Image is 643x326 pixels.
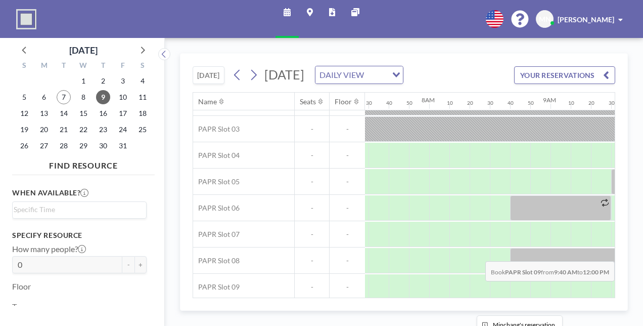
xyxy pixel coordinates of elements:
[366,100,372,106] div: 30
[16,9,36,29] img: organization-logo
[193,282,240,292] span: PAPR Slot 09
[122,256,134,273] button: -
[57,90,71,104] span: Tuesday, October 7, 2025
[528,100,534,106] div: 50
[96,74,110,88] span: Thursday, October 2, 2025
[193,125,240,134] span: PAPR Slot 03
[96,139,110,153] span: Thursday, October 30, 2025
[93,60,113,73] div: T
[330,177,365,186] span: -
[588,100,594,106] div: 20
[15,60,34,73] div: S
[539,15,551,24] span: MN
[37,106,51,120] span: Monday, October 13, 2025
[447,100,453,106] div: 10
[135,74,150,88] span: Saturday, October 4, 2025
[193,203,240,213] span: PAPR Slot 06
[116,106,130,120] span: Friday, October 17, 2025
[193,177,240,186] span: PAPR Slot 05
[96,106,110,120] span: Thursday, October 16, 2025
[568,100,574,106] div: 10
[295,256,329,265] span: -
[609,100,615,106] div: 30
[17,139,31,153] span: Sunday, October 26, 2025
[583,268,609,276] b: 12:00 PM
[37,123,51,137] span: Monday, October 20, 2025
[330,151,365,160] span: -
[135,90,150,104] span: Saturday, October 11, 2025
[76,106,90,120] span: Wednesday, October 15, 2025
[113,60,132,73] div: F
[543,96,556,104] div: 9AM
[335,97,352,106] div: Floor
[295,282,329,292] span: -
[57,123,71,137] span: Tuesday, October 21, 2025
[132,60,152,73] div: S
[12,302,29,312] label: Type
[57,106,71,120] span: Tuesday, October 14, 2025
[386,100,392,106] div: 40
[558,15,614,24] span: [PERSON_NAME]
[406,100,412,106] div: 50
[37,139,51,153] span: Monday, October 27, 2025
[485,261,615,281] span: Book from to
[17,123,31,137] span: Sunday, October 19, 2025
[74,60,94,73] div: W
[135,106,150,120] span: Saturday, October 18, 2025
[14,204,141,215] input: Search for option
[367,68,386,81] input: Search for option
[96,90,110,104] span: Thursday, October 9, 2025
[487,100,493,106] div: 30
[295,177,329,186] span: -
[505,268,541,276] b: PAPR Slot 09
[17,90,31,104] span: Sunday, October 5, 2025
[330,256,365,265] span: -
[330,203,365,213] span: -
[12,281,31,292] label: Floor
[554,268,577,276] b: 9:40 AM
[193,151,240,160] span: PAPR Slot 04
[12,231,147,240] h3: Specify resource
[295,151,329,160] span: -
[330,125,365,134] span: -
[193,230,240,239] span: PAPR Slot 07
[330,282,365,292] span: -
[295,203,329,213] span: -
[193,66,224,84] button: [DATE]
[135,123,150,137] span: Saturday, October 25, 2025
[295,230,329,239] span: -
[96,123,110,137] span: Thursday, October 23, 2025
[69,43,98,57] div: [DATE]
[330,230,365,239] span: -
[467,100,473,106] div: 20
[198,97,217,106] div: Name
[422,96,435,104] div: 8AM
[295,125,329,134] span: -
[300,97,316,106] div: Seats
[57,139,71,153] span: Tuesday, October 28, 2025
[54,60,74,73] div: T
[12,244,86,254] label: How many people?
[116,123,130,137] span: Friday, October 24, 2025
[17,106,31,120] span: Sunday, October 12, 2025
[76,74,90,88] span: Wednesday, October 1, 2025
[116,74,130,88] span: Friday, October 3, 2025
[76,90,90,104] span: Wednesday, October 8, 2025
[76,123,90,137] span: Wednesday, October 22, 2025
[116,90,130,104] span: Friday, October 10, 2025
[134,256,147,273] button: +
[315,66,403,84] div: Search for option
[116,139,130,153] span: Friday, October 31, 2025
[13,202,146,217] div: Search for option
[34,60,54,73] div: M
[264,67,304,82] span: [DATE]
[37,90,51,104] span: Monday, October 6, 2025
[514,66,615,84] button: YOUR RESERVATIONS
[508,100,514,106] div: 40
[76,139,90,153] span: Wednesday, October 29, 2025
[193,256,240,265] span: PAPR Slot 08
[317,68,366,81] span: DAILY VIEW
[12,156,155,171] h4: FIND RESOURCE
